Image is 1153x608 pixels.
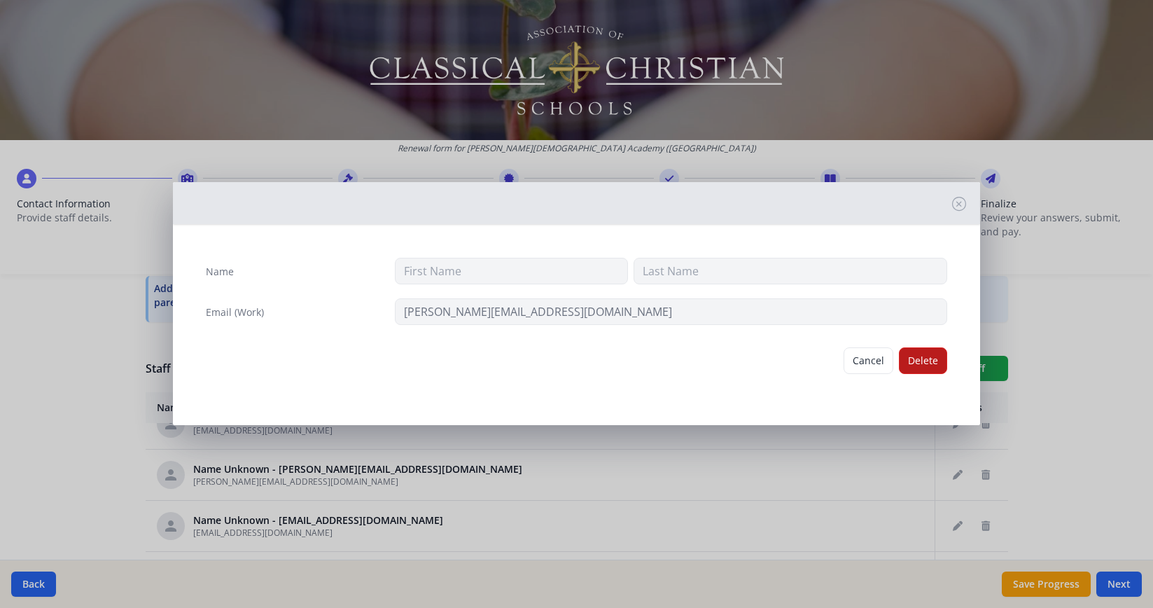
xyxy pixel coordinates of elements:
input: Last Name [634,258,947,284]
input: contact@site.com [395,298,947,325]
button: Delete [899,347,947,374]
label: Name [206,265,234,279]
button: Cancel [844,347,893,374]
label: Email (Work) [206,305,264,319]
input: First Name [395,258,629,284]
